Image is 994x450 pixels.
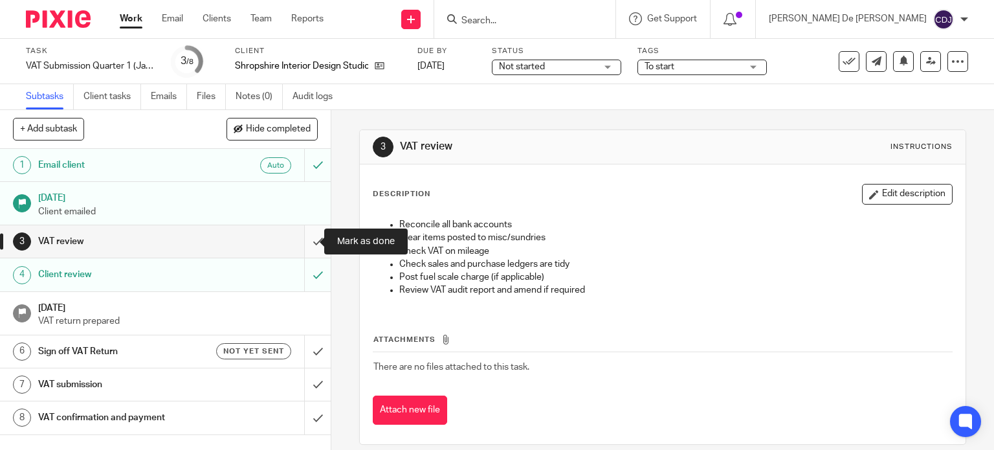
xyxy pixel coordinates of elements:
a: Files [197,84,226,109]
p: Reconcile all bank accounts [399,218,953,231]
p: Client emailed [38,205,318,218]
div: 8 [13,409,31,427]
a: Reports [291,12,324,25]
a: Email [162,12,183,25]
p: Clear items posted to misc/sundries [399,231,953,244]
a: Notes (0) [236,84,283,109]
button: Edit description [862,184,953,205]
button: Hide completed [226,118,318,140]
h1: Sign off VAT Return [38,342,207,361]
div: 4 [13,266,31,284]
small: /8 [186,58,193,65]
p: Description [373,189,430,199]
div: 6 [13,343,31,361]
div: Auto [260,157,291,174]
p: [PERSON_NAME] De [PERSON_NAME] [769,12,927,25]
label: Tags [637,46,767,56]
label: Client [235,46,401,56]
p: Review VAT audit report and amend if required [399,284,953,297]
a: Client tasks [83,84,141,109]
span: Not yet sent [223,346,284,357]
div: 1 [13,156,31,174]
img: svg%3E [933,9,954,30]
div: 7 [13,376,31,394]
h1: VAT submission [38,375,207,394]
div: Instructions [890,142,953,152]
h1: [DATE] [38,298,318,315]
h1: VAT review [400,140,690,153]
div: 3 [13,232,31,251]
label: Due by [417,46,476,56]
span: Attachments [373,336,436,343]
h1: Client review [38,265,207,284]
div: VAT Submission Quarter 1 (Jan/Apr/Jul/Oct) [26,60,155,73]
span: There are no files attached to this task. [373,363,529,372]
span: Get Support [647,14,697,23]
span: [DATE] [417,62,445,71]
span: Not started [499,62,545,71]
h1: VAT review [38,232,207,251]
a: Subtasks [26,84,74,109]
button: Attach new file [373,396,447,425]
img: Pixie [26,10,91,28]
a: Clients [203,12,231,25]
input: Search [460,16,577,27]
button: + Add subtask [13,118,84,140]
span: To start [645,62,674,71]
label: Status [492,46,621,56]
p: Post fuel scale charge (if applicable) [399,271,953,284]
h1: VAT confirmation and payment [38,408,207,427]
h1: [DATE] [38,188,318,205]
a: Team [250,12,272,25]
p: Check sales and purchase ledgers are tidy [399,258,953,271]
a: Audit logs [293,84,342,109]
div: 3 [181,54,193,69]
p: VAT return prepared [38,315,318,328]
h1: Email client [38,155,207,175]
p: Check VAT on mileage [399,245,953,258]
div: 3 [373,137,393,157]
span: Hide completed [246,124,311,135]
p: Shropshire Interior Design Studio Ltd [235,60,368,73]
label: Task [26,46,155,56]
a: Work [120,12,142,25]
a: Emails [151,84,187,109]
